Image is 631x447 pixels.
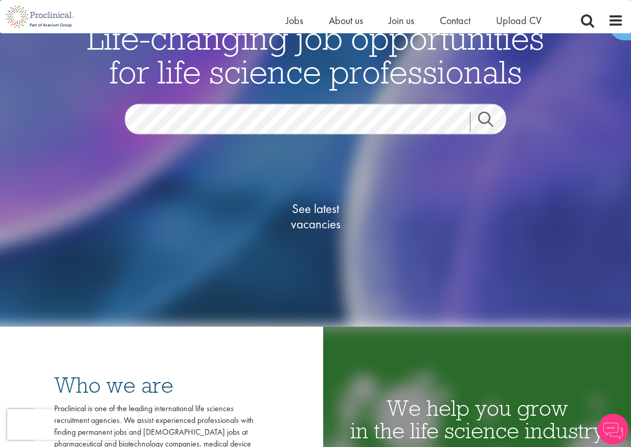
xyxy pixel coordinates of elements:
[323,397,631,442] h1: We help you grow in the life science industry
[329,14,363,27] a: About us
[87,17,544,92] span: Life-changing job opportunities for life science professionals
[54,374,254,396] h3: Who we are
[440,14,470,27] a: Contact
[286,14,303,27] a: Jobs
[470,112,514,132] a: Job search submit button
[389,14,414,27] a: Join us
[264,201,367,232] span: See latest vacancies
[496,14,542,27] a: Upload CV
[598,414,628,444] img: Chatbot
[264,160,367,273] a: See latestvacancies
[7,409,138,440] iframe: reCAPTCHA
